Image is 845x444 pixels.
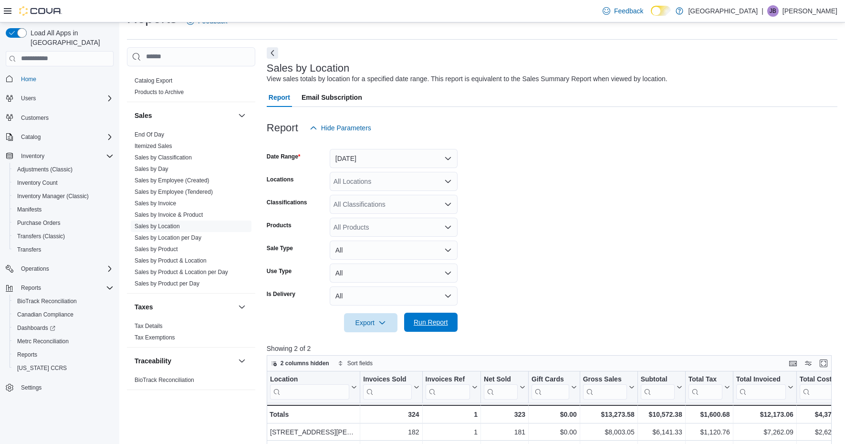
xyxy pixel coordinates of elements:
span: Report [269,88,290,107]
button: [DATE] [330,149,458,168]
a: Feedback [599,1,647,21]
button: Taxes [135,302,234,312]
span: Transfers (Classic) [13,231,114,242]
span: Adjustments (Classic) [17,166,73,173]
button: Sales [135,111,234,120]
div: $1,600.68 [688,409,730,420]
span: Adjustments (Classic) [13,164,114,175]
a: BioTrack Reconciliation [135,377,194,383]
span: Email Subscription [302,88,362,107]
div: Location [270,375,349,384]
button: Catalog [2,130,117,144]
button: Products [236,56,248,67]
div: Totals [270,409,357,420]
div: 323 [484,409,525,420]
label: Date Range [267,153,301,160]
button: Inventory Manager (Classic) [10,190,117,203]
div: 182 [363,426,419,438]
span: Users [17,93,114,104]
a: Sales by Day [135,166,168,172]
span: Run Report [414,317,448,327]
div: Jordan Barber [767,5,779,17]
div: Invoices Ref [425,375,469,399]
span: Customers [17,112,114,124]
span: Settings [17,381,114,393]
button: Net Sold [484,375,525,399]
button: Subtotal [640,375,682,399]
span: BioTrack Reconciliation [17,297,77,305]
a: Sales by Product & Location [135,257,207,264]
h3: Traceability [135,356,171,366]
a: Customers [17,112,52,124]
button: 2 columns hidden [267,358,333,369]
span: Transfers [13,244,114,255]
div: Location [270,375,349,399]
div: $0.00 [532,409,577,420]
button: Total Tax [688,375,730,399]
button: Customers [2,111,117,125]
div: $13,273.58 [583,409,635,420]
button: Open list of options [444,178,452,185]
button: Inventory [17,150,48,162]
span: Catalog [21,133,41,141]
div: Subtotal [640,375,674,384]
a: Sales by Invoice & Product [135,211,203,218]
a: Sales by Product & Location per Day [135,269,228,275]
div: Total Tax [688,375,722,399]
span: Hide Parameters [321,123,371,133]
span: Users [21,95,36,102]
span: Canadian Compliance [13,309,114,320]
div: Taxes [127,320,255,347]
div: View sales totals by location for a specified date range. This report is equivalent to the Sales ... [267,74,668,84]
span: Metrc Reconciliation [13,336,114,347]
div: Gift Cards [532,375,569,384]
button: Inventory Count [10,176,117,190]
a: Sales by Classification [135,154,192,161]
div: Subtotal [640,375,674,399]
span: Home [17,73,114,85]
span: Purchase Orders [13,217,114,229]
button: Taxes [236,301,248,313]
button: Next [267,47,278,59]
span: Inventory [21,152,44,160]
button: Hide Parameters [306,118,375,137]
span: Reports [13,349,114,360]
span: Reports [21,284,41,292]
a: Dashboards [13,322,59,334]
button: Open list of options [444,223,452,231]
a: Sales by Location per Day [135,234,201,241]
button: Users [2,92,117,105]
span: Dashboards [13,322,114,334]
button: Purchase Orders [10,216,117,230]
button: Canadian Compliance [10,308,117,321]
button: Sales [236,110,248,121]
img: Cova [19,6,62,16]
button: Manifests [10,203,117,216]
button: Operations [17,263,53,275]
div: Total Cost [800,375,837,399]
a: Itemized Sales [135,143,172,149]
button: Total Invoiced [736,375,793,399]
a: Inventory Count [13,177,62,189]
button: Settings [2,381,117,394]
span: Canadian Compliance [17,311,73,318]
a: Adjustments (Classic) [13,164,76,175]
label: Sale Type [267,244,293,252]
span: Washington CCRS [13,362,114,374]
button: Reports [10,348,117,361]
span: Catalog [17,131,114,143]
div: Invoices Sold [363,375,411,384]
div: $2,625.10 [800,426,845,438]
a: End Of Day [135,131,164,138]
button: Total Cost [800,375,845,399]
div: Gross Sales [583,375,627,399]
h3: Report [267,122,298,134]
a: Tax Details [135,323,163,329]
span: Operations [21,265,49,273]
h3: Taxes [135,302,153,312]
span: Metrc Reconciliation [17,338,69,345]
div: Total Invoiced [736,375,785,399]
div: $10,572.38 [640,409,682,420]
span: Inventory Count [17,179,58,187]
a: Tax Exemptions [135,334,175,341]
